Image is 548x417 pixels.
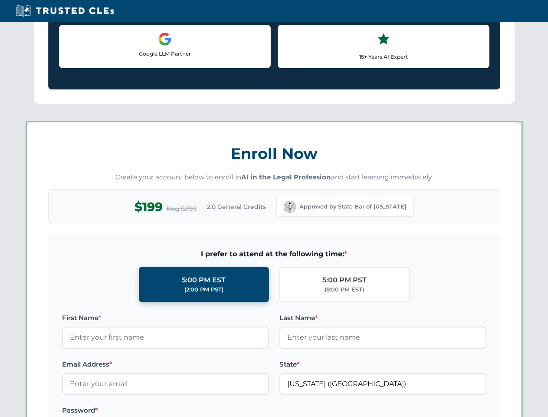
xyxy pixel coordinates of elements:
div: 5:00 PM EST [182,275,226,286]
input: California (CA) [279,373,486,395]
label: State [279,359,486,370]
div: 5:00 PM PST [322,275,367,286]
img: California Bar [284,201,296,213]
label: First Name [62,313,269,323]
input: Enter your last name [279,327,486,348]
p: 15+ Years AI Expert [285,53,482,61]
span: Approved by State Bar of [US_STATE] [299,202,406,211]
img: Google [158,32,172,46]
span: 2.0 General Credits [207,202,266,212]
label: Password [62,405,269,416]
input: Enter your first name [62,327,269,348]
label: Last Name [279,313,486,323]
label: Email Address [62,359,269,370]
div: (2:00 PM PST) [184,285,223,294]
p: Create your account below to enroll in and start learning immediately. [48,172,500,182]
div: (8:00 PM EST) [325,285,364,294]
p: Google LLM Partner [66,50,263,58]
img: Trusted CLEs [13,4,117,17]
span: I prefer to attend at the following time: [62,248,486,260]
span: Reg $299 [166,204,197,214]
strong: AI in the Legal Profession [241,173,331,181]
span: $199 [135,197,163,217]
h3: Enroll Now [48,140,500,167]
input: Enter your email [62,373,269,395]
